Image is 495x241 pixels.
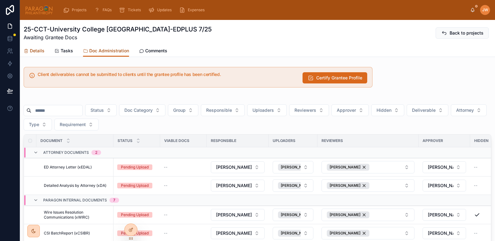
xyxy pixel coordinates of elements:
[281,165,312,170] span: [PERSON_NAME]
[423,161,466,173] button: Select Button
[119,104,165,116] button: Select Button
[456,107,474,113] span: Attorney
[164,212,168,217] span: --
[422,179,466,192] a: Select Button
[371,104,404,116] button: Select Button
[272,161,314,174] a: Select Button
[164,231,168,236] span: --
[43,150,89,155] span: Attorney Documents
[118,138,132,143] span: Status
[474,165,478,170] span: --
[85,104,117,116] button: Select Button
[272,179,314,192] a: Select Button
[124,107,153,113] span: Doc Category
[322,227,414,239] button: Select Button
[330,183,360,188] span: [PERSON_NAME]
[474,138,488,143] span: Hidden
[278,164,321,171] button: Unselect 304
[316,75,362,81] span: Certify Grantee Profile
[206,107,232,113] span: Responsible
[24,34,212,41] span: Awaiting Grantee Docs
[25,5,53,15] img: App logo
[44,165,92,170] span: ED Attorney Letter (xEDAL)
[451,104,487,116] button: Select Button
[44,183,110,188] a: Detailed Analysis by Attorney (xDA)
[211,209,265,221] button: Select Button
[54,45,73,58] a: Tasks
[211,138,236,143] span: Responsible
[412,107,436,113] span: Deliverable
[188,7,205,12] span: Expenses
[330,231,360,236] span: [PERSON_NAME]
[428,212,453,218] span: [PERSON_NAME]
[128,7,141,12] span: Tickets
[321,179,415,192] a: Select Button
[423,227,466,239] button: Select Button
[216,182,252,189] span: [PERSON_NAME]
[322,138,343,143] span: Reviewers
[423,138,443,143] span: Approver
[60,121,86,128] span: Requirement
[90,107,104,113] span: Status
[145,48,167,54] span: Comments
[294,107,316,113] span: Reviewers
[428,230,453,236] span: [PERSON_NAME]
[44,231,90,236] span: CSI BatchReport (xCSIBR)
[72,7,86,12] span: Projects
[273,209,313,221] button: Select Button
[121,212,149,218] div: Pending Upload
[164,183,203,188] a: --
[164,231,203,236] a: --
[327,164,369,171] button: Unselect 32
[211,161,265,173] button: Select Button
[273,161,313,173] button: Select Button
[252,107,274,113] span: Uploaders
[216,212,252,218] span: [PERSON_NAME]
[327,211,369,218] button: Unselect 32
[331,104,369,116] button: Select Button
[210,161,265,173] a: Select Button
[211,180,265,191] button: Select Button
[330,212,360,217] span: [PERSON_NAME]
[278,230,321,237] button: Unselect 32
[281,212,312,217] span: [PERSON_NAME]
[423,209,466,221] button: Select Button
[273,138,295,143] span: Uploaders
[321,161,415,174] a: Select Button
[117,183,156,188] a: Pending Upload
[474,231,478,236] span: --
[121,183,149,188] div: Pending Upload
[173,107,186,113] span: Group
[164,165,203,170] a: --
[322,209,414,221] button: Select Button
[24,45,44,58] a: Details
[327,182,369,189] button: Unselect 32
[164,138,189,143] span: Viable Docs
[43,198,107,203] span: Paragon Internal Documents
[121,164,149,170] div: Pending Upload
[337,107,356,113] span: Approver
[113,198,115,203] div: 7
[117,164,156,170] a: Pending Upload
[247,104,287,116] button: Select Button
[210,227,265,239] a: Select Button
[157,7,172,12] span: Updates
[83,45,129,57] a: Doc Administration
[210,209,265,221] a: Select Button
[281,231,312,236] span: [PERSON_NAME]
[168,104,198,116] button: Select Button
[303,72,367,83] button: Certify Grantee Profile
[216,164,252,170] span: [PERSON_NAME]
[139,45,167,58] a: Comments
[321,208,415,221] a: Select Button
[89,48,129,54] span: Doc Administration
[44,231,110,236] a: CSI BatchReport (xCSIBR)
[278,182,321,189] button: Unselect 304
[117,212,156,218] a: Pending Upload
[24,25,212,34] h1: 25-CCT-University College [GEOGRAPHIC_DATA]-EDPLUS 7/25
[38,72,298,77] h5: Client deliverables cannot be submitted to clients until the grantee profile has been certified.
[146,4,176,16] a: Updates
[44,165,110,170] a: ED Attorney Letter (xEDAL)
